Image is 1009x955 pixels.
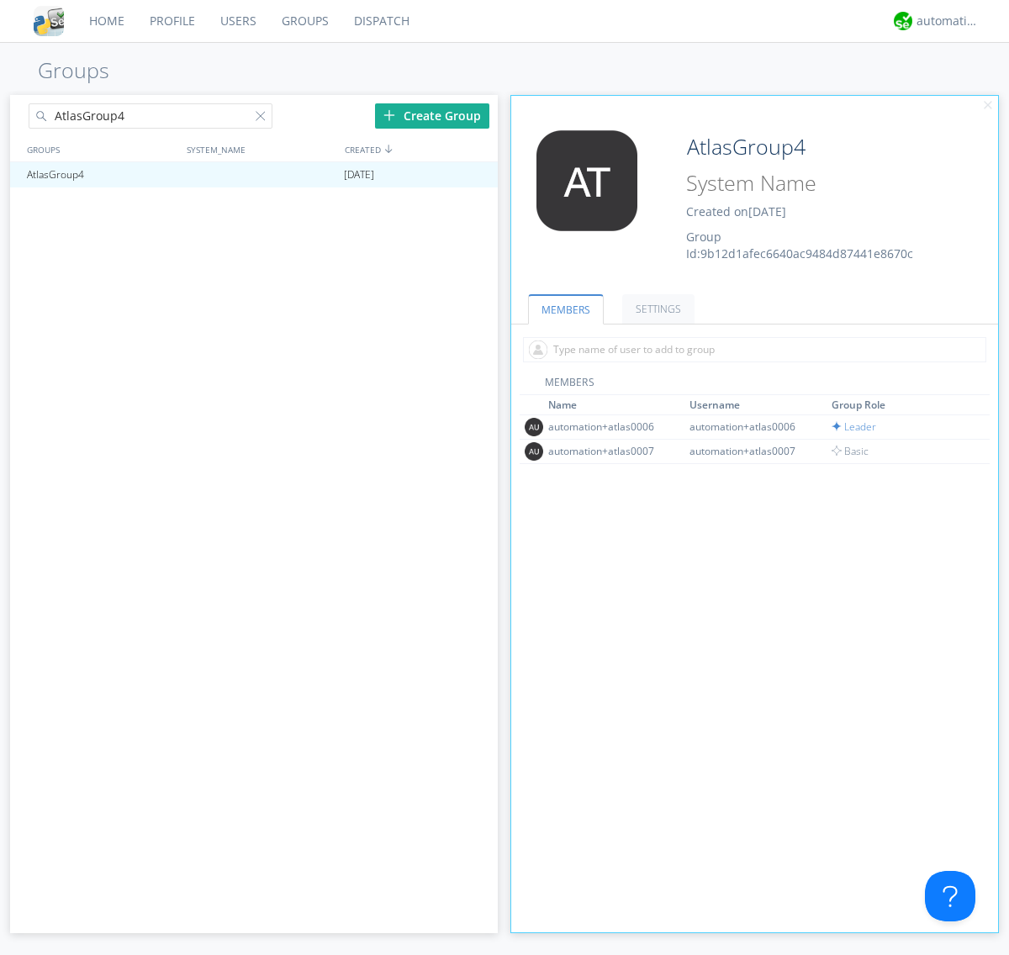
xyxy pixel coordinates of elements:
[375,103,489,129] div: Create Group
[10,162,498,187] a: AtlasGroup4[DATE]
[680,130,952,164] input: Group Name
[687,395,829,415] th: Toggle SortBy
[524,130,650,231] img: 373638.png
[689,444,816,458] div: automation+atlas0007
[525,418,543,436] img: 373638.png
[748,203,786,219] span: [DATE]
[982,100,994,112] img: cancel.svg
[829,395,971,415] th: Toggle SortBy
[23,162,180,187] div: AtlasGroup4
[520,375,991,395] div: MEMBERS
[680,167,952,199] input: System Name
[528,294,604,324] a: MEMBERS
[917,13,980,29] div: automation+atlas
[832,444,869,458] span: Basic
[686,203,786,219] span: Created on
[344,162,374,187] span: [DATE]
[622,294,695,324] a: SETTINGS
[341,137,499,161] div: CREATED
[29,103,272,129] input: Search groups
[23,137,178,161] div: GROUPS
[925,871,975,921] iframe: Toggle Customer Support
[383,109,395,121] img: plus.svg
[548,444,674,458] div: automation+atlas0007
[546,395,688,415] th: Toggle SortBy
[523,337,986,362] input: Type name of user to add to group
[894,12,912,30] img: d2d01cd9b4174d08988066c6d424eccd
[182,137,341,161] div: SYSTEM_NAME
[689,419,816,434] div: automation+atlas0006
[686,229,913,261] span: Group Id: 9b12d1afec6640ac9484d87441e8670c
[832,419,876,434] span: Leader
[525,442,543,461] img: 373638.png
[548,419,674,434] div: automation+atlas0006
[34,6,64,36] img: cddb5a64eb264b2086981ab96f4c1ba7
